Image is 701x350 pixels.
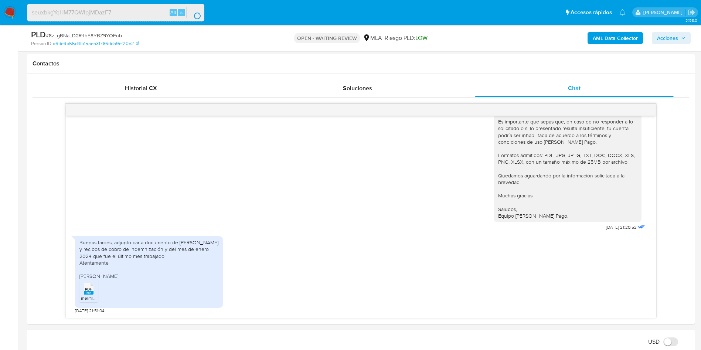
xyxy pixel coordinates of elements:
span: [DATE] 21:51:04 [75,308,104,314]
b: AML Data Collector [593,32,638,44]
span: LOW [415,34,428,42]
input: Buscar usuario o caso... [27,8,204,17]
span: Alt [170,9,176,16]
span: # 8zLgBNaLD2R4hE8YBZ9YOFub [46,32,122,39]
div: MLA [363,34,382,42]
a: a6de9b65d4fb15aea31786dda9ef20e2 [53,40,139,47]
span: Acciones [657,32,678,44]
span: melifile5379035450814455221.pdf [81,295,149,301]
p: OPEN - WAITING REVIEW [294,33,360,43]
a: Notificaciones [619,9,626,16]
span: PDF [85,287,92,292]
span: 3.158.0 [685,17,697,23]
button: AML Data Collector [588,32,643,44]
button: search-icon [186,7,201,18]
span: Accesos rápidos [571,9,612,16]
span: Historial CX [125,84,157,92]
p: nicolas.duclosson@mercadolibre.com [643,9,685,16]
h1: Contactos [33,60,689,67]
button: Acciones [652,32,691,44]
b: PLD [31,28,46,40]
span: Chat [568,84,581,92]
span: s [180,9,183,16]
b: Person ID [31,40,51,47]
span: Riesgo PLD: [385,34,428,42]
div: Buenas tardes, adjunto carta documento de [PERSON_NAME] y recibos de cobro de indemnización y del... [79,239,218,279]
span: Soluciones [343,84,372,92]
a: Salir [688,9,695,16]
div: Hola Cintia, Muchas gracias por tu respuesta. No obstante, necesitamos que nos brindes la siguien... [498,24,637,219]
span: [DATE] 21:20:52 [606,224,637,230]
